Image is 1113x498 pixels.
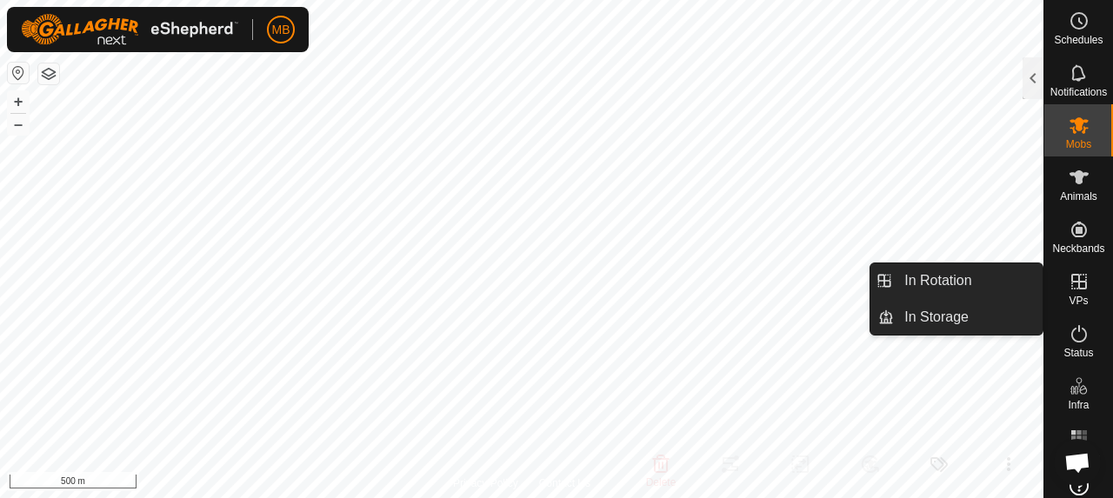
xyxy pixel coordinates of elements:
button: Reset Map [8,63,29,83]
span: In Rotation [904,270,971,291]
button: + [8,91,29,112]
a: In Storage [894,300,1043,335]
span: Status [1063,348,1093,358]
span: In Storage [904,307,969,328]
li: In Rotation [870,263,1043,298]
span: MB [272,21,290,39]
button: – [8,114,29,135]
li: In Storage [870,300,1043,335]
span: Heatmap [1057,452,1100,462]
img: Gallagher Logo [21,14,238,45]
span: Schedules [1054,35,1103,45]
div: Open chat [1054,439,1101,486]
a: Contact Us [539,475,590,491]
a: Privacy Policy [453,475,518,491]
a: In Rotation [894,263,1043,298]
span: Infra [1068,400,1089,410]
button: Map Layers [38,63,59,84]
span: Neckbands [1052,243,1104,254]
span: Mobs [1066,139,1091,149]
span: Animals [1060,191,1097,202]
span: VPs [1069,295,1088,306]
span: Notifications [1050,87,1107,97]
